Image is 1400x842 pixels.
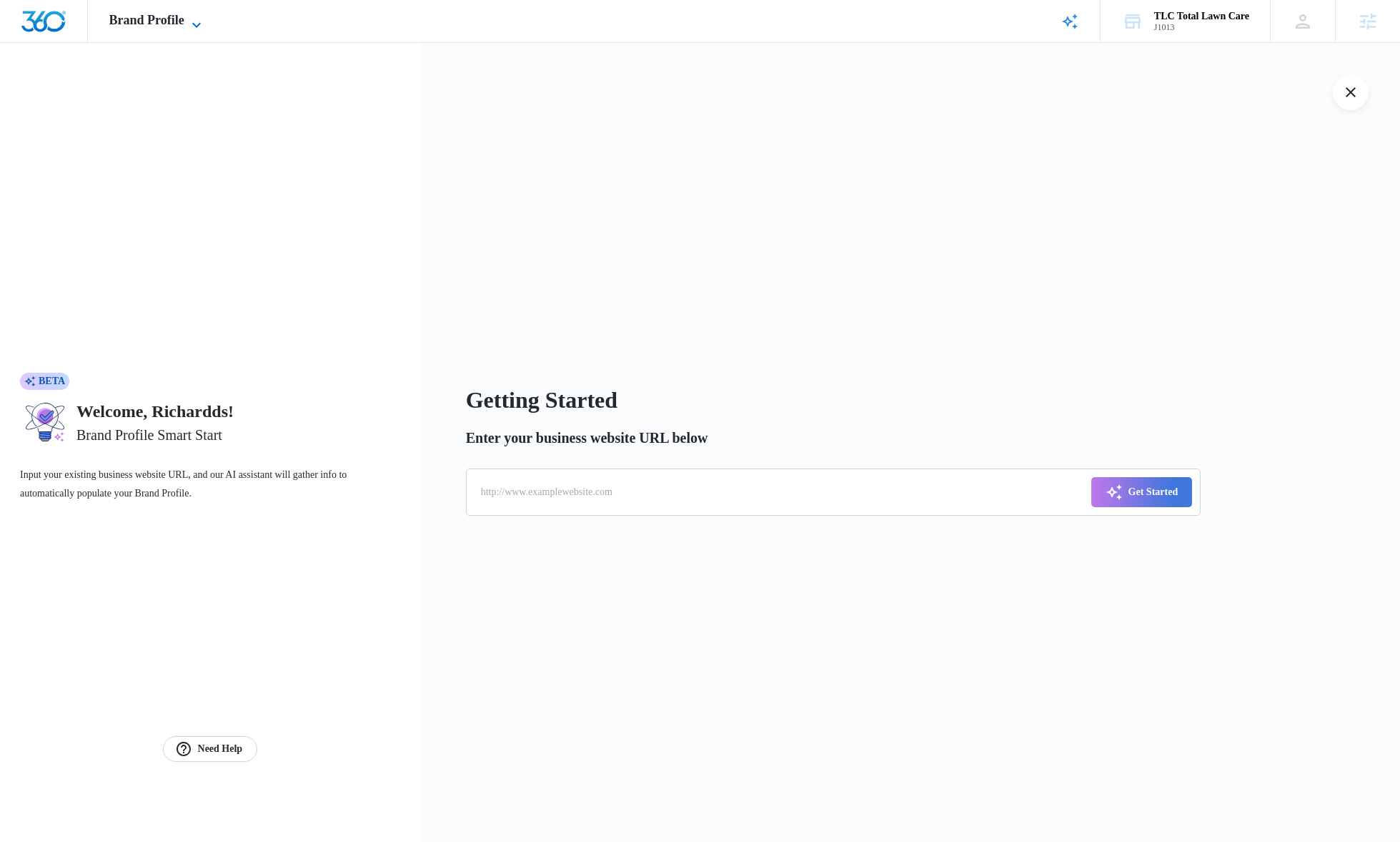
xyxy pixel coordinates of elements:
p: Enter your business website URL below [466,427,1201,449]
div: account id [1154,22,1249,32]
h1: Welcome, Richardds! [76,398,400,424]
h2: Brand Profile Smart Start [76,424,222,446]
input: http://www.examplewebsite.com [466,469,1201,516]
img: ai-brand-profile [20,398,71,446]
div: BETA [20,373,69,390]
div: account name [1154,11,1249,22]
p: Input your existing business website URL, and our AI assistant will gather info to automatically ... [20,466,400,503]
a: Need Help [163,736,258,762]
button: Exit Smart Start Wizard [1333,74,1369,110]
div: Get Started [1106,484,1178,501]
button: Get Started [1091,477,1193,507]
span: Brand Profile [109,13,184,28]
h2: Getting Started [466,383,1201,417]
